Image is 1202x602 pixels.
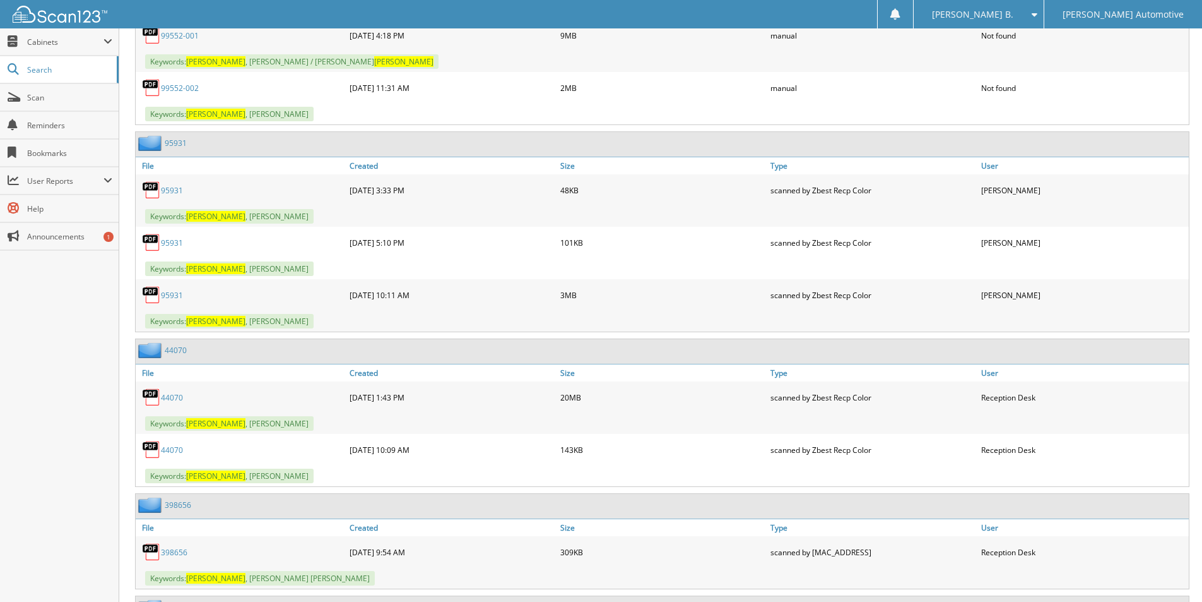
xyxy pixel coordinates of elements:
div: 2MB [557,75,768,100]
img: PDF.png [142,388,161,407]
div: [PERSON_NAME] [978,282,1189,308]
div: [DATE] 10:11 AM [346,282,557,308]
a: 95931 [161,290,183,301]
span: [PERSON_NAME] [186,573,245,584]
a: 95931 [161,185,183,196]
div: Not found [978,75,1189,100]
span: [PERSON_NAME] [186,109,245,119]
span: [PERSON_NAME] [186,211,245,222]
div: Not found [978,23,1189,48]
div: Reception Desk [978,539,1189,565]
span: Keywords: , [PERSON_NAME] [145,209,314,224]
div: scanned by Zbest Recp Color [767,178,978,203]
div: scanned by [MAC_ADDRESS] [767,539,978,565]
span: [PERSON_NAME] [186,471,245,481]
div: [DATE] 10:09 AM [346,437,557,462]
a: 95931 [165,138,187,148]
div: 309KB [557,539,768,565]
span: Bookmarks [27,148,112,159]
a: Size [557,157,768,174]
div: [DATE] 1:43 PM [346,385,557,410]
a: Created [346,364,557,382]
span: Keywords: , [PERSON_NAME] [145,416,314,431]
div: scanned by Zbest Recp Color [767,385,978,410]
span: Scan [27,92,112,103]
a: 99552-002 [161,83,199,93]
a: Type [767,519,978,536]
a: Type [767,364,978,382]
a: User [978,364,1189,382]
img: folder2.png [138,342,165,358]
a: Created [346,157,557,174]
img: PDF.png [142,78,161,97]
a: Size [557,519,768,536]
span: User Reports [27,176,103,186]
span: Keywords: , [PERSON_NAME] [PERSON_NAME] [145,571,375,586]
div: 143KB [557,437,768,462]
div: 101KB [557,230,768,255]
span: Cabinets [27,37,103,47]
div: [DATE] 4:18 PM [346,23,557,48]
a: File [136,519,346,536]
img: PDF.png [142,440,161,459]
img: PDF.png [142,181,161,200]
div: [DATE] 11:31 AM [346,75,557,100]
span: [PERSON_NAME] [186,316,245,327]
a: File [136,364,346,382]
a: 99552-001 [161,30,199,41]
span: [PERSON_NAME] [186,263,245,274]
span: [PERSON_NAME] [186,418,245,429]
a: User [978,157,1189,174]
span: Keywords: , [PERSON_NAME] / [PERSON_NAME] [145,54,439,69]
div: [DATE] 9:54 AM [346,539,557,565]
div: 1 [103,232,114,242]
a: 44070 [161,392,183,403]
div: scanned by Zbest Recp Color [767,282,978,308]
iframe: Chat Widget [1139,541,1202,602]
div: Reception Desk [978,437,1189,462]
div: scanned by Zbest Recp Color [767,437,978,462]
span: Reminders [27,120,112,131]
span: Help [27,203,112,214]
div: [DATE] 3:33 PM [346,178,557,203]
div: [PERSON_NAME] [978,178,1189,203]
a: Created [346,519,557,536]
div: [DATE] 5:10 PM [346,230,557,255]
div: 9MB [557,23,768,48]
span: Keywords: , [PERSON_NAME] [145,107,314,121]
img: PDF.png [142,543,161,562]
div: scanned by Zbest Recp Color [767,230,978,255]
span: [PERSON_NAME] B. [932,11,1013,18]
a: 44070 [161,445,183,455]
a: Type [767,157,978,174]
a: 44070 [165,345,187,356]
a: File [136,157,346,174]
img: folder2.png [138,135,165,151]
div: manual [767,75,978,100]
span: Keywords: , [PERSON_NAME] [145,469,314,483]
span: [PERSON_NAME] Automotive [1063,11,1184,18]
a: 398656 [161,547,187,558]
span: Announcements [27,231,112,242]
img: scan123-logo-white.svg [13,6,107,23]
img: PDF.png [142,286,161,304]
div: 3MB [557,282,768,308]
a: User [978,519,1189,536]
div: manual [767,23,978,48]
span: Search [27,64,110,75]
a: 398656 [165,500,191,510]
span: Keywords: , [PERSON_NAME] [145,262,314,276]
div: 20MB [557,385,768,410]
img: folder2.png [138,497,165,513]
span: Keywords: , [PERSON_NAME] [145,314,314,328]
img: PDF.png [142,26,161,45]
img: PDF.png [142,233,161,252]
div: 48KB [557,178,768,203]
span: [PERSON_NAME] [186,56,245,67]
a: 95931 [161,238,183,248]
div: Reception Desk [978,385,1189,410]
span: [PERSON_NAME] [374,56,433,67]
div: [PERSON_NAME] [978,230,1189,255]
a: Size [557,364,768,382]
